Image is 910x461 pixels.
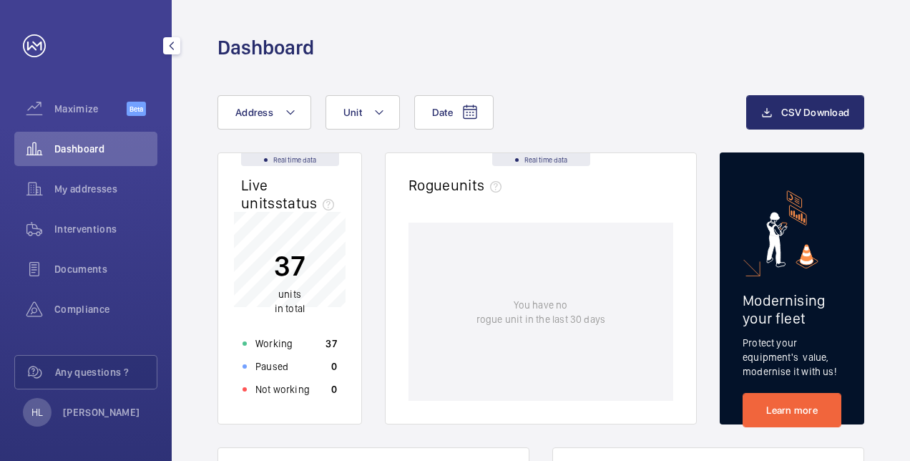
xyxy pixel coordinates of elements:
[746,95,864,130] button: CSV Download
[331,359,337,374] p: 0
[63,405,140,419] p: [PERSON_NAME]
[217,34,314,61] h1: Dashboard
[54,102,127,116] span: Maximize
[55,365,157,379] span: Any questions ?
[255,336,293,351] p: Working
[414,95,494,130] button: Date
[326,95,400,130] button: Unit
[127,102,146,116] span: Beta
[255,382,310,397] p: Not working
[278,288,301,300] span: units
[54,302,157,316] span: Compliance
[54,142,157,156] span: Dashboard
[241,176,340,212] h2: Live units
[275,194,341,212] span: status
[492,153,590,166] div: Real time data
[743,336,841,379] p: Protect your equipment's value, modernise it with us!
[54,182,157,196] span: My addresses
[432,107,453,118] span: Date
[476,298,605,326] p: You have no rogue unit in the last 30 days
[743,393,841,427] a: Learn more
[54,222,157,236] span: Interventions
[235,107,273,118] span: Address
[743,291,841,327] h2: Modernising your fleet
[274,248,305,283] p: 37
[274,287,305,316] p: in total
[408,176,507,194] h2: Rogue
[451,176,508,194] span: units
[326,336,337,351] p: 37
[241,153,339,166] div: Real time data
[781,107,849,118] span: CSV Download
[31,405,43,419] p: HL
[54,262,157,276] span: Documents
[255,359,288,374] p: Paused
[766,190,818,268] img: marketing-card.svg
[343,107,362,118] span: Unit
[217,95,311,130] button: Address
[331,382,337,397] p: 0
